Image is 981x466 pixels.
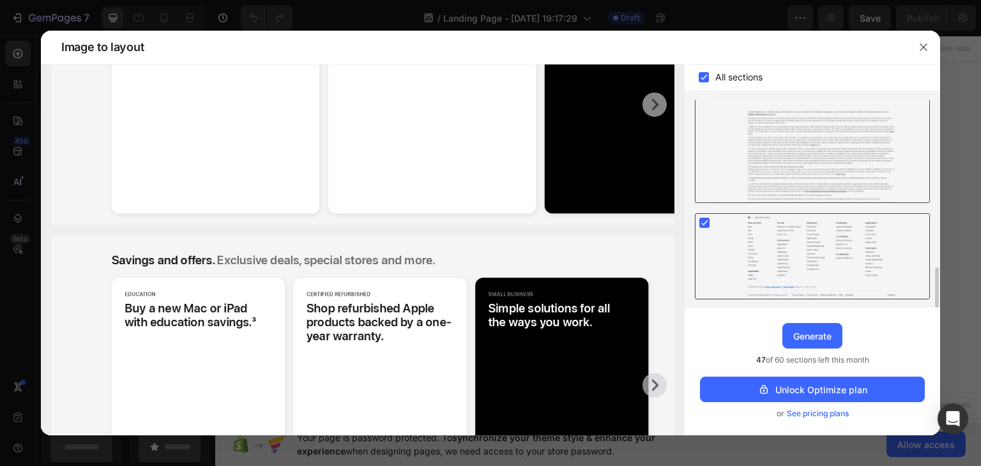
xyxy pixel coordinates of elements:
button: Add elements [386,223,476,248]
div: Start with Sections from sidebar [306,197,460,213]
div: Start with Generating from URL or image [298,294,469,304]
div: or [700,407,925,420]
span: Image to layout [61,40,144,55]
span: of 60 sections left this month [756,354,869,366]
span: All sections [715,70,763,85]
div: Generate [793,329,832,343]
button: Unlock Optimize plan [700,377,925,402]
button: Add sections [291,223,378,248]
span: 47 [756,355,766,365]
button: Generate [782,323,842,349]
div: Unlock Optimize plan [757,383,867,396]
span: See pricing plans [787,407,849,420]
div: Open Intercom Messenger [938,403,968,434]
